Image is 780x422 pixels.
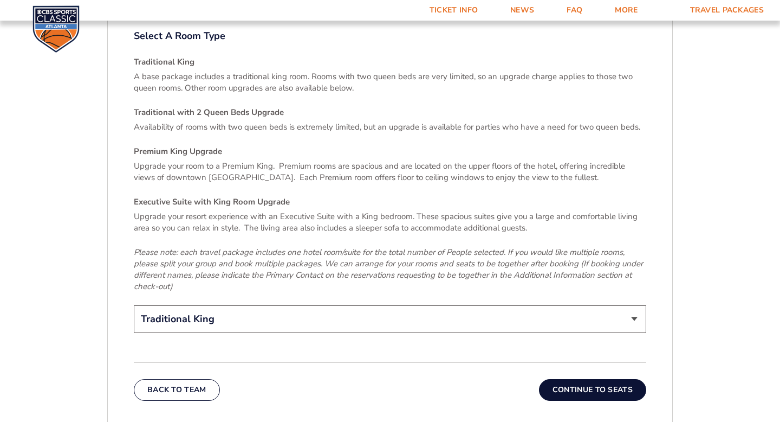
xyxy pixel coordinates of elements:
[134,196,646,208] h4: Executive Suite with King Room Upgrade
[134,211,646,234] p: Upgrade your resort experience with an Executive Suite with a King bedroom. These spacious suites...
[134,247,643,292] em: Please note: each travel package includes one hotel room/suite for the total number of People sel...
[134,71,646,94] p: A base package includes a traditional king room. Rooms with two queen beds are very limited, so a...
[134,146,646,157] h4: Premium King Upgrade
[539,379,646,401] button: Continue To Seats
[32,5,80,53] img: CBS Sports Classic
[134,379,220,401] button: Back To Team
[134,107,646,118] h4: Traditional with 2 Queen Beds Upgrade
[134,122,646,133] p: Availability of rooms with two queen beds is extremely limited, but an upgrade is available for p...
[134,29,646,43] label: Select A Room Type
[134,56,646,68] h4: Traditional King
[134,161,646,183] p: Upgrade your room to a Premium King. Premium rooms are spacious and are located on the upper floo...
